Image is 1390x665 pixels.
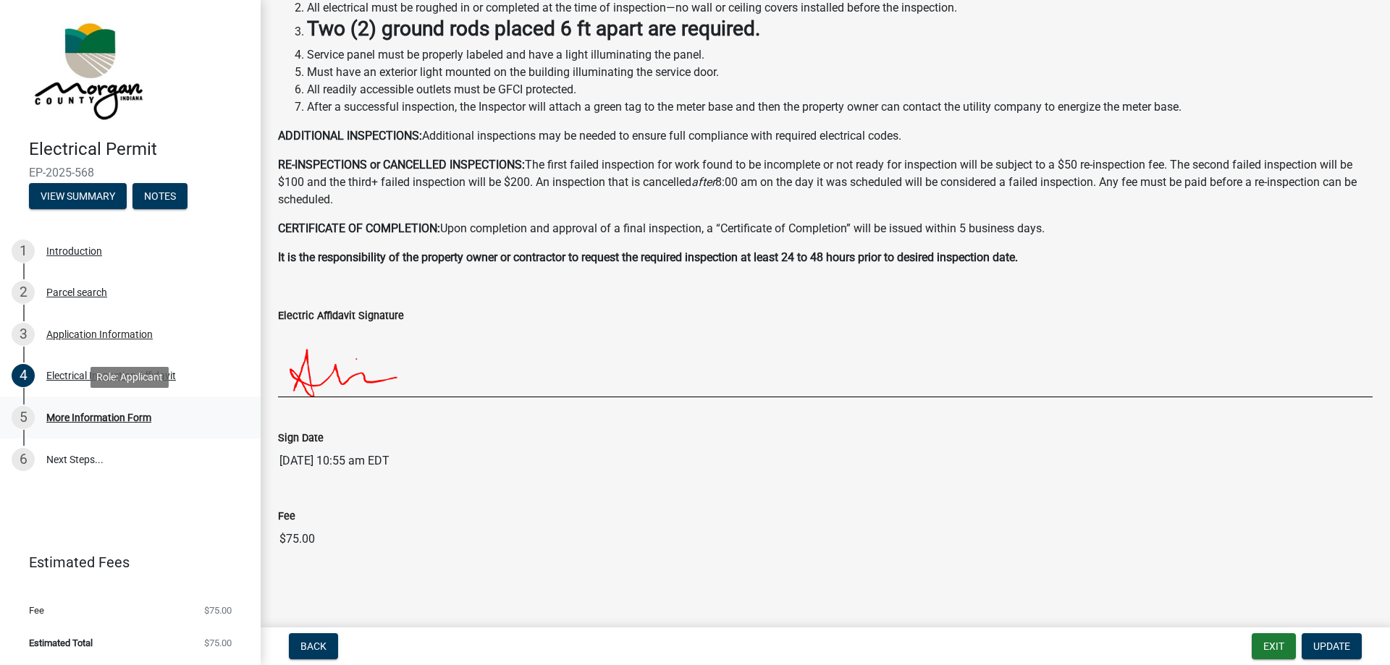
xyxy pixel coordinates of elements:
[307,64,1373,81] li: Must have an exterior light mounted on the building illuminating the service door.
[29,139,249,160] h4: Electrical Permit
[278,221,440,235] strong: CERTIFICATE OF COMPLETION:
[307,17,760,41] strong: Two (2) ground rods placed 6 ft apart are required.
[1252,633,1296,659] button: Exit
[46,370,176,381] div: Electrical Inspection Affidavit
[46,287,107,297] div: Parcel search
[29,166,232,179] span: EP-2025-568
[12,364,35,387] div: 4
[29,15,146,124] img: Morgan County, Indiana
[29,606,44,615] span: Fee
[12,406,35,429] div: 5
[307,98,1373,116] li: After a successful inspection, the Inspector will attach a green tag to the meter base and then t...
[278,156,1373,208] p: The first failed inspection for work found to be incomplete or not ready for inspection will be s...
[278,433,324,444] label: Sign Date
[46,412,151,423] div: More Information Form
[46,329,153,339] div: Application Information
[29,183,127,209] button: View Summary
[278,129,422,143] strong: ADDITIONAL INSPECTIONS:
[278,250,1018,264] strong: It is the responsibility of the property owner or contractor to request the required inspection a...
[204,638,232,648] span: $75.00
[12,448,35,471] div: 6
[300,640,327,652] span: Back
[46,246,102,256] div: Introduction
[12,240,35,263] div: 1
[90,367,169,388] div: Role: Applicant
[307,46,1373,64] li: Service panel must be properly labeled and have a light illuminating the panel.
[12,548,237,577] a: Estimated Fees
[278,324,1025,397] img: 0CS9yV5vUk+bN4QIECAAAECBAgQIECAAAECBAgQIECAAIFa4KhD9oKL20ugAAAAKUlEQVSxpKq9drpe92w3lQgQIECAAAECBA...
[278,220,1373,237] p: Upon completion and approval of a final inspection, a “Certificate of Completion” will be issued ...
[1313,640,1350,652] span: Update
[29,191,127,203] wm-modal-confirm: Summary
[289,633,338,659] button: Back
[278,311,404,321] label: Electric Affidavit Signature
[1302,633,1362,659] button: Update
[278,127,1373,145] p: Additional inspections may be needed to ensure full compliance with required electrical codes.
[204,606,232,615] span: $75.00
[307,81,1373,98] li: All readily accessible outlets must be GFCI protected.
[12,281,35,304] div: 2
[132,183,188,209] button: Notes
[278,158,525,171] strong: RE-INSPECTIONS or CANCELLED INSPECTIONS:
[12,323,35,346] div: 3
[132,191,188,203] wm-modal-confirm: Notes
[691,175,715,189] i: after
[29,638,93,648] span: Estimated Total
[278,512,295,522] label: Fee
